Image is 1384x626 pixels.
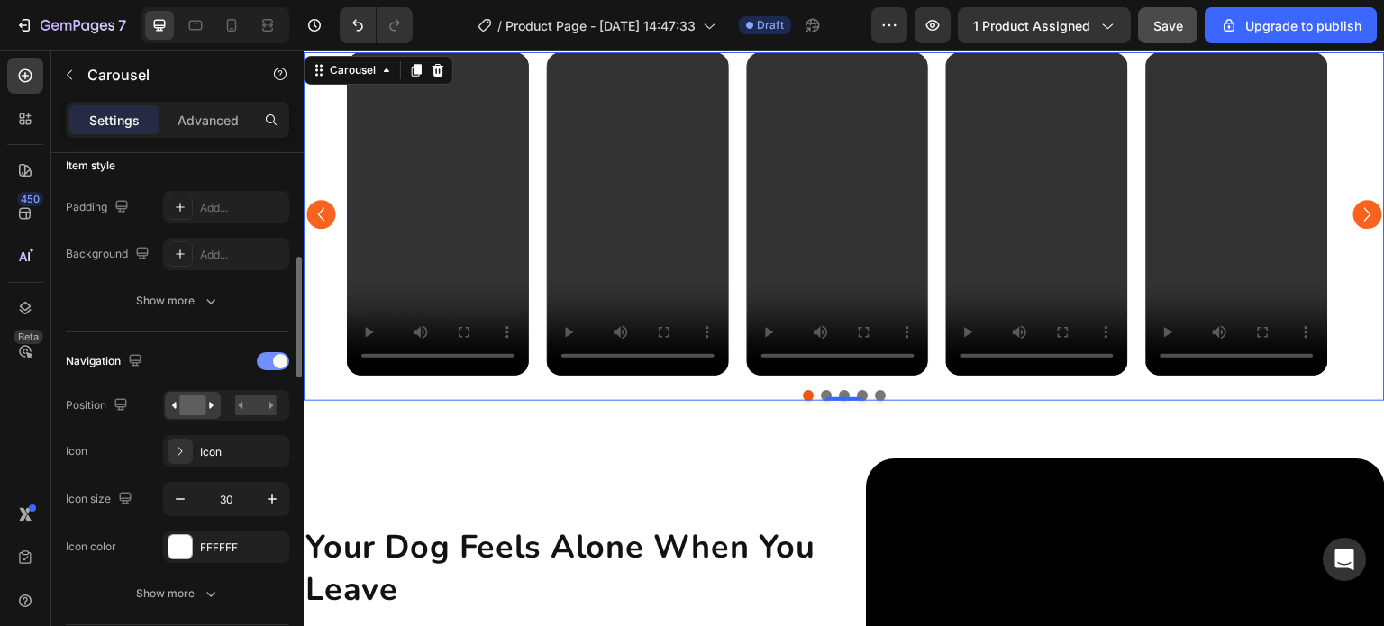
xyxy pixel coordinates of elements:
[1205,7,1377,43] button: Upgrade to publish
[499,340,510,350] button: Dot
[66,158,115,174] div: Item style
[136,292,220,310] div: Show more
[66,195,132,220] div: Padding
[757,17,784,33] span: Draft
[958,7,1131,43] button: 1 product assigned
[340,7,413,43] div: Undo/Redo
[66,285,289,317] button: Show more
[1138,7,1197,43] button: Save
[505,16,696,35] span: Product Page - [DATE] 14:47:33
[571,340,582,350] button: Dot
[87,64,241,86] p: Carousel
[66,443,87,459] div: Icon
[1153,18,1183,33] span: Save
[66,577,289,610] button: Show more
[973,16,1090,35] span: 1 product assigned
[200,247,285,263] div: Add...
[200,200,285,216] div: Add...
[7,7,134,43] button: 7
[497,16,502,35] span: /
[136,585,220,603] div: Show more
[66,487,136,512] div: Icon size
[66,349,146,374] div: Navigation
[535,340,546,350] button: Dot
[14,330,43,344] div: Beta
[1323,538,1366,581] div: Open Intercom Messenger
[17,192,43,206] div: 450
[304,50,1384,626] iframe: Design area
[1220,16,1361,35] div: Upgrade to publish
[1050,150,1079,178] button: Carousel Next Arrow
[178,111,239,130] p: Advanced
[66,242,153,267] div: Background
[517,340,528,350] button: Dot
[66,539,116,555] div: Icon color
[89,111,140,130] p: Settings
[118,14,126,36] p: 7
[200,444,285,460] div: Icon
[66,394,132,418] div: Position
[23,12,76,28] div: Carousel
[200,540,285,556] div: FFFFFF
[553,340,564,350] button: Dot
